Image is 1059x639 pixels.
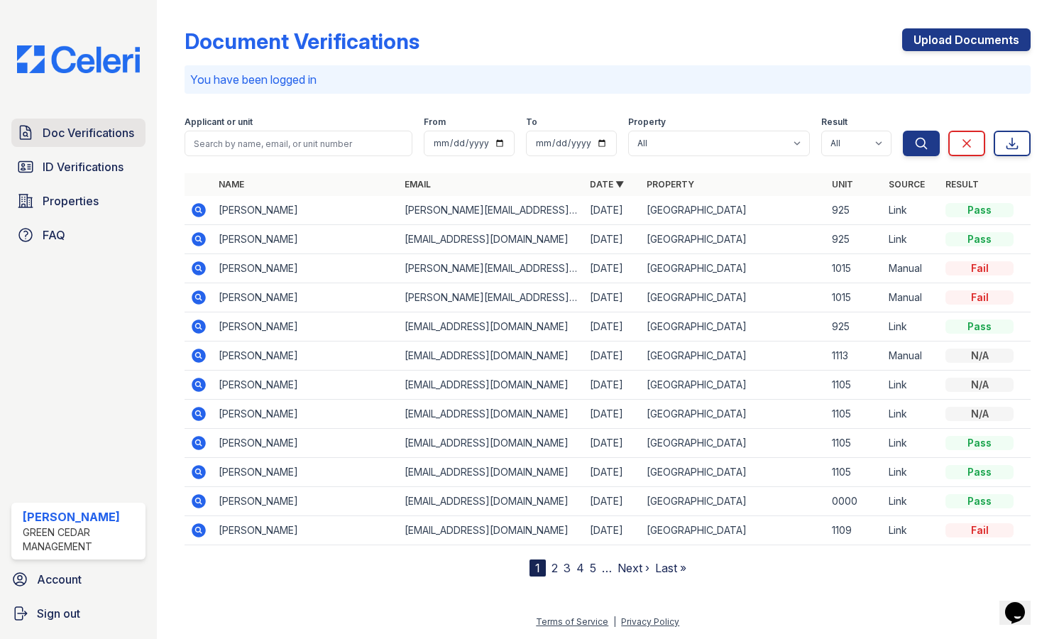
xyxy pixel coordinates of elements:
[6,565,151,594] a: Account
[213,254,398,283] td: [PERSON_NAME]
[584,225,641,254] td: [DATE]
[213,225,398,254] td: [PERSON_NAME]
[43,158,124,175] span: ID Verifications
[821,116,847,128] label: Result
[641,312,826,342] td: [GEOGRAPHIC_DATA]
[832,179,853,190] a: Unit
[655,561,686,575] a: Last »
[590,179,624,190] a: Date ▼
[641,342,826,371] td: [GEOGRAPHIC_DATA]
[399,371,584,400] td: [EMAIL_ADDRESS][DOMAIN_NAME]
[213,342,398,371] td: [PERSON_NAME]
[945,179,979,190] a: Result
[889,179,925,190] a: Source
[883,342,940,371] td: Manual
[826,429,883,458] td: 1105
[584,429,641,458] td: [DATE]
[641,254,826,283] td: [GEOGRAPHIC_DATA]
[945,465,1014,479] div: Pass
[405,179,431,190] a: Email
[641,371,826,400] td: [GEOGRAPHIC_DATA]
[399,312,584,342] td: [EMAIL_ADDRESS][DOMAIN_NAME]
[213,487,398,516] td: [PERSON_NAME]
[11,187,146,215] a: Properties
[826,342,883,371] td: 1113
[11,221,146,249] a: FAQ
[213,312,398,342] td: [PERSON_NAME]
[37,605,80,622] span: Sign out
[641,429,826,458] td: [GEOGRAPHIC_DATA]
[23,508,140,525] div: [PERSON_NAME]
[584,312,641,342] td: [DATE]
[219,179,244,190] a: Name
[213,458,398,487] td: [PERSON_NAME]
[945,523,1014,537] div: Fail
[826,196,883,225] td: 925
[613,616,616,627] div: |
[945,203,1014,217] div: Pass
[883,196,940,225] td: Link
[213,371,398,400] td: [PERSON_NAME]
[584,516,641,545] td: [DATE]
[826,400,883,429] td: 1105
[641,400,826,429] td: [GEOGRAPHIC_DATA]
[529,559,546,577] div: 1
[576,561,584,575] a: 4
[826,516,883,545] td: 1109
[37,571,82,588] span: Account
[552,561,558,575] a: 2
[883,254,940,283] td: Manual
[399,400,584,429] td: [EMAIL_ADDRESS][DOMAIN_NAME]
[584,371,641,400] td: [DATE]
[826,487,883,516] td: 0000
[618,561,649,575] a: Next ›
[945,261,1014,275] div: Fail
[641,516,826,545] td: [GEOGRAPHIC_DATA]
[584,283,641,312] td: [DATE]
[826,254,883,283] td: 1015
[641,487,826,516] td: [GEOGRAPHIC_DATA]
[641,458,826,487] td: [GEOGRAPHIC_DATA]
[883,429,940,458] td: Link
[945,436,1014,450] div: Pass
[945,319,1014,334] div: Pass
[424,116,446,128] label: From
[945,290,1014,305] div: Fail
[213,196,398,225] td: [PERSON_NAME]
[213,429,398,458] td: [PERSON_NAME]
[826,458,883,487] td: 1105
[902,28,1031,51] a: Upload Documents
[641,283,826,312] td: [GEOGRAPHIC_DATA]
[945,232,1014,246] div: Pass
[43,192,99,209] span: Properties
[883,312,940,342] td: Link
[399,283,584,312] td: [PERSON_NAME][EMAIL_ADDRESS][PERSON_NAME][DOMAIN_NAME]
[883,283,940,312] td: Manual
[6,45,151,73] img: CE_Logo_Blue-a8612792a0a2168367f1c8372b55b34899dd931a85d93a1a3d3e32e68fde9ad4.png
[11,153,146,181] a: ID Verifications
[399,254,584,283] td: [PERSON_NAME][EMAIL_ADDRESS][PERSON_NAME][DOMAIN_NAME]
[584,458,641,487] td: [DATE]
[826,312,883,342] td: 925
[647,179,694,190] a: Property
[6,599,151,628] a: Sign out
[399,458,584,487] td: [EMAIL_ADDRESS][DOMAIN_NAME]
[945,378,1014,392] div: N/A
[43,226,65,244] span: FAQ
[399,342,584,371] td: [EMAIL_ADDRESS][DOMAIN_NAME]
[584,196,641,225] td: [DATE]
[621,616,679,627] a: Privacy Policy
[999,582,1045,625] iframe: chat widget
[883,458,940,487] td: Link
[826,225,883,254] td: 925
[213,516,398,545] td: [PERSON_NAME]
[399,225,584,254] td: [EMAIL_ADDRESS][DOMAIN_NAME]
[628,116,666,128] label: Property
[945,407,1014,421] div: N/A
[602,559,612,577] span: …
[883,487,940,516] td: Link
[43,124,134,141] span: Doc Verifications
[883,400,940,429] td: Link
[399,487,584,516] td: [EMAIL_ADDRESS][DOMAIN_NAME]
[213,283,398,312] td: [PERSON_NAME]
